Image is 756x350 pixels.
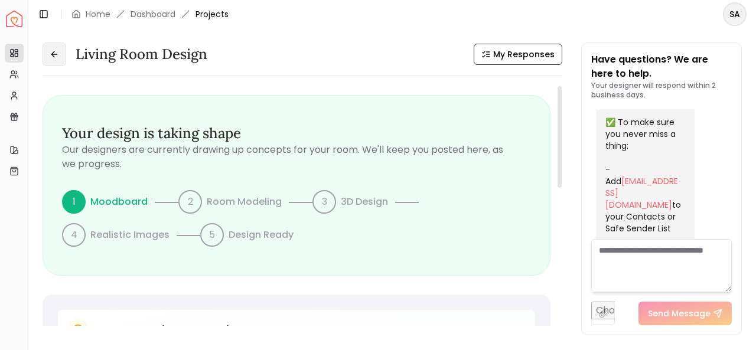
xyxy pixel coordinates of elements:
button: SA [723,2,747,26]
div: 2 [178,190,202,214]
p: Room Modeling [207,195,282,209]
h3: Living Room design [76,45,207,64]
a: Spacejoy [6,11,22,27]
div: 1 [62,190,86,214]
div: 3 [312,190,336,214]
span: SA [724,4,745,25]
a: Home [86,8,110,20]
h3: Your design is taking shape [62,124,531,143]
a: Dashboard [131,8,175,20]
p: 3D Design [341,195,388,209]
p: Realistic Images [90,228,170,242]
div: 4 [62,223,86,247]
p: Moodboard [90,195,148,209]
span: My Responses [493,48,555,60]
p: Your designer will respond within 2 business days. [591,81,732,100]
img: Spacejoy Logo [6,11,22,27]
h5: Need Help with Your Design? [96,322,250,338]
div: 5 [200,223,224,247]
p: Our designers are currently drawing up concepts for your room. We'll keep you posted here, as we ... [62,143,531,171]
a: [EMAIL_ADDRESS][DOMAIN_NAME] [605,175,678,211]
button: My Responses [474,44,562,65]
p: Design Ready [229,228,294,242]
span: Projects [195,8,229,20]
nav: breadcrumb [71,8,229,20]
p: Have questions? We are here to help. [591,53,732,81]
